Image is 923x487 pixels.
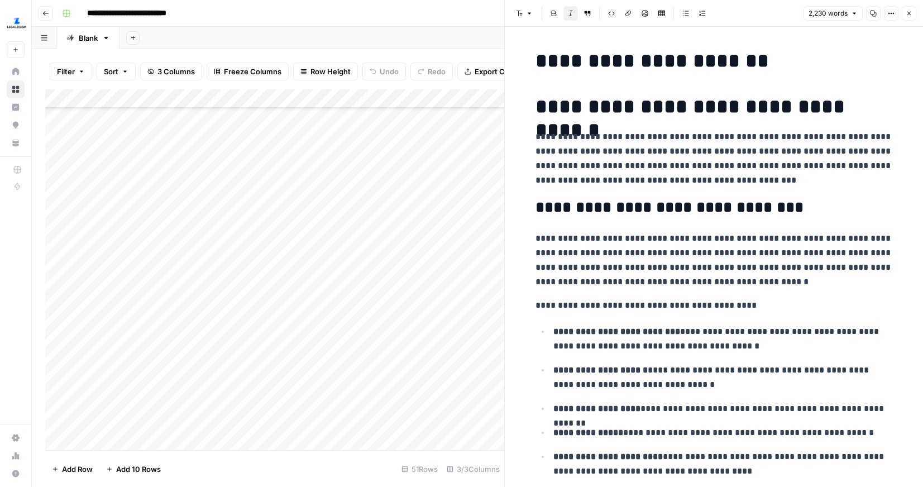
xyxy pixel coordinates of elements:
[7,80,25,98] a: Browse
[293,63,358,80] button: Row Height
[475,66,514,77] span: Export CSV
[457,63,522,80] button: Export CSV
[442,460,504,478] div: 3/3 Columns
[7,465,25,483] button: Help + Support
[79,32,98,44] div: Blank
[804,6,863,21] button: 2,230 words
[362,63,406,80] button: Undo
[7,429,25,447] a: Settings
[397,460,442,478] div: 51 Rows
[140,63,202,80] button: 3 Columns
[45,460,99,478] button: Add Row
[380,66,399,77] span: Undo
[57,66,75,77] span: Filter
[157,66,195,77] span: 3 Columns
[7,13,27,33] img: LegalZoom Logo
[7,134,25,152] a: Your Data
[50,63,92,80] button: Filter
[62,464,93,475] span: Add Row
[7,63,25,80] a: Home
[99,460,168,478] button: Add 10 Rows
[116,464,161,475] span: Add 10 Rows
[7,116,25,134] a: Opportunities
[224,66,281,77] span: Freeze Columns
[428,66,446,77] span: Redo
[104,66,118,77] span: Sort
[57,27,119,49] a: Blank
[7,447,25,465] a: Usage
[7,9,25,37] button: Workspace: LegalZoom
[207,63,289,80] button: Freeze Columns
[97,63,136,80] button: Sort
[7,98,25,116] a: Insights
[809,8,848,18] span: 2,230 words
[410,63,453,80] button: Redo
[310,66,351,77] span: Row Height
